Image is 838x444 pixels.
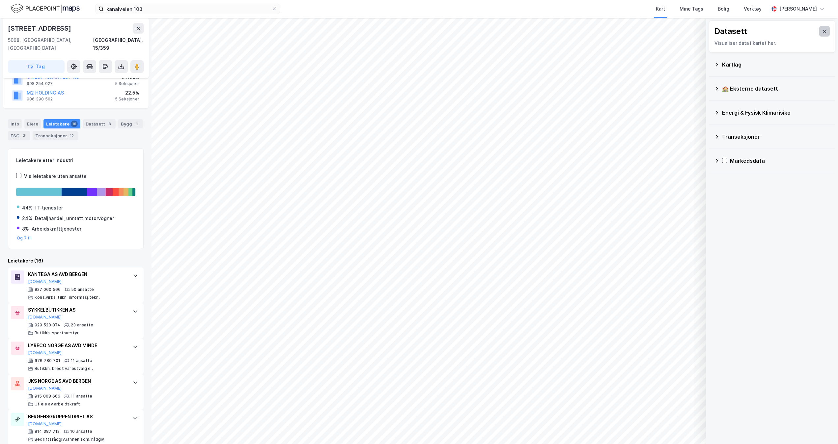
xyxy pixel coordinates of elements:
div: Butikkh. sportsutstyr [35,330,79,336]
div: Mine Tags [680,5,703,13]
div: 1 [133,121,140,127]
div: Detaljhandel, unntatt motorvogner [35,214,114,222]
div: 16 [71,121,78,127]
div: 50 ansatte [71,287,94,292]
div: Energi & Fysisk Klimarisiko [722,109,830,117]
div: Utleie av arbeidskraft [35,402,80,407]
button: Og 7 til [17,236,32,241]
button: [DOMAIN_NAME] [28,315,62,320]
div: SYKKELBUTIKKEN AS [28,306,126,314]
div: Kartlag [722,61,830,69]
div: 11 ansatte [71,394,92,399]
div: ESG [8,131,30,140]
div: 22.5% [115,89,139,97]
div: Verktøy [744,5,762,13]
div: 44% [22,204,33,212]
div: Kons.virks. tilkn. informasj.tekn. [35,295,100,300]
div: Vis leietakere uten ansatte [24,172,87,180]
div: Leietakere etter industri [16,156,135,164]
div: 11 ansatte [71,358,92,363]
div: BERGENSGRUPPEN DRIFT AS [28,413,126,421]
div: JKS NORGE AS AVD BERGEN [28,377,126,385]
div: 3 [106,121,113,127]
div: 24% [22,214,32,222]
div: 3 [21,132,27,139]
div: Markedsdata [730,157,830,165]
div: 8% [22,225,29,233]
div: 🏫 Eksterne datasett [722,85,830,93]
button: [DOMAIN_NAME] [28,421,62,427]
input: Søk på adresse, matrikkel, gårdeiere, leietakere eller personer [104,4,272,14]
div: 10 ansatte [70,429,92,434]
div: Arbeidskrafttjenester [32,225,81,233]
div: Bygg [118,119,143,128]
div: Bolig [718,5,729,13]
div: Datasett [714,26,747,37]
button: Tag [8,60,65,73]
button: [DOMAIN_NAME] [28,279,62,284]
div: [GEOGRAPHIC_DATA], 15/359 [93,36,144,52]
div: 915 008 666 [35,394,60,399]
div: IT-tjenester [35,204,63,212]
div: [PERSON_NAME] [779,5,817,13]
div: Kart [656,5,665,13]
div: Transaksjoner [33,131,78,140]
div: 929 520 874 [35,322,60,328]
div: [STREET_ADDRESS] [8,23,72,34]
div: LYRECO NORGE AS AVD MINDE [28,342,126,349]
div: Kontrollprogram for chat [805,412,838,444]
div: Visualiser data i kartet her. [714,39,830,47]
div: Leietakere (16) [8,257,144,265]
div: Butikkh. bredt vareutvalg el. [35,366,93,371]
div: 986 390 502 [27,97,53,102]
div: 998 254 027 [27,81,53,86]
div: KANTEGA AS AVD BERGEN [28,270,126,278]
div: Bedriftsrådgiv./annen adm. rådgiv. [35,437,105,442]
iframe: Chat Widget [805,412,838,444]
button: [DOMAIN_NAME] [28,350,62,355]
div: Info [8,119,22,128]
div: 5 Seksjoner [115,81,139,86]
div: 976 780 701 [35,358,60,363]
div: 927 060 566 [35,287,61,292]
div: 5068, [GEOGRAPHIC_DATA], [GEOGRAPHIC_DATA] [8,36,93,52]
div: Datasett [83,119,116,128]
div: Transaksjoner [722,133,830,141]
div: 5 Seksjoner [115,97,139,102]
div: 23 ansatte [71,322,93,328]
button: [DOMAIN_NAME] [28,386,62,391]
div: Eiere [24,119,41,128]
img: logo.f888ab2527a4732fd821a326f86c7f29.svg [11,3,80,14]
div: Leietakere [43,119,80,128]
div: 814 387 712 [35,429,60,434]
div: 12 [69,132,75,139]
